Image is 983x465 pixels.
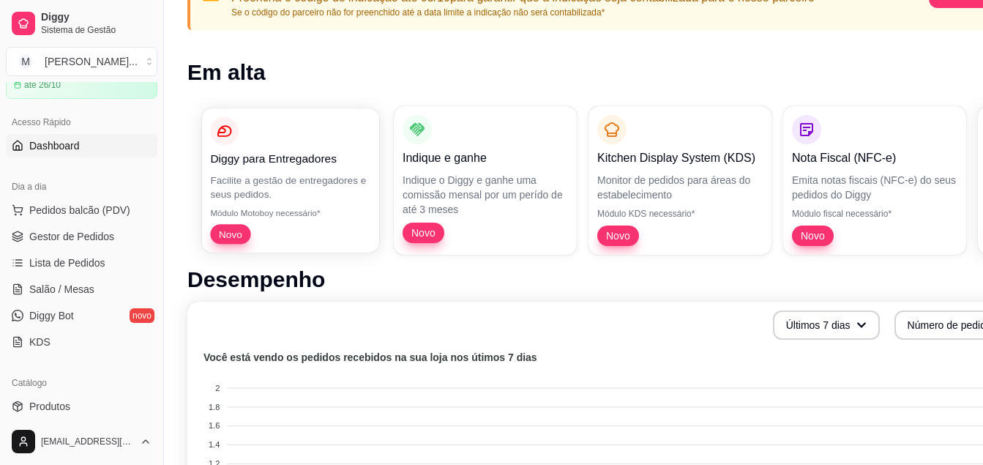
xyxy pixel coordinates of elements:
[29,399,70,414] span: Produtos
[209,403,220,412] tspan: 1.8
[29,203,130,217] span: Pedidos balcão (PDV)
[29,256,105,270] span: Lista de Pedidos
[24,79,61,91] article: até 26/10
[6,371,157,395] div: Catálogo
[597,208,763,220] p: Módulo KDS necessário*
[394,106,577,255] button: Indique e ganheIndique o Diggy e ganhe uma comissão mensal por um perído de até 3 mesesNovo
[6,304,157,327] a: Diggy Botnovo
[405,226,441,240] span: Novo
[209,440,220,449] tspan: 1.4
[6,278,157,301] a: Salão / Mesas
[6,6,157,41] a: DiggySistema de Gestão
[202,108,380,253] button: Diggy para EntregadoresFacilite a gestão de entregadores e seus pedidos.Módulo Motoboy necessário...
[210,207,370,219] p: Módulo Motoboy necessário*
[600,228,636,243] span: Novo
[41,24,152,36] span: Sistema de Gestão
[18,54,33,69] span: M
[792,208,957,220] p: Módulo fiscal necessário*
[29,229,114,244] span: Gestor de Pedidos
[783,106,966,255] button: Nota Fiscal (NFC-e)Emita notas fiscais (NFC-e) do seus pedidos do DiggyMódulo fiscal necessário*Novo
[29,282,94,297] span: Salão / Mesas
[209,421,220,430] tspan: 1.6
[403,149,568,167] p: Indique e ganhe
[41,436,134,447] span: [EMAIL_ADDRESS][DOMAIN_NAME]
[6,330,157,354] a: KDS
[6,395,157,418] a: Produtos
[29,335,51,349] span: KDS
[6,175,157,198] div: Dia a dia
[29,138,80,153] span: Dashboard
[41,11,152,24] span: Diggy
[210,150,370,167] p: Diggy para Entregadores
[792,149,957,167] p: Nota Fiscal (NFC-e)
[6,134,157,157] a: Dashboard
[597,173,763,202] p: Monitor de pedidos para áreas do estabelecimento
[215,384,220,393] tspan: 2
[403,173,568,217] p: Indique o Diggy e ganhe uma comissão mensal por um perído de até 3 meses
[231,7,815,18] p: Se o código do parceiro não for preenchido até a data limite a indicação não será contabilizada*
[6,225,157,248] a: Gestor de Pedidos
[6,251,157,275] a: Lista de Pedidos
[588,106,771,255] button: Kitchen Display System (KDS)Monitor de pedidos para áreas do estabelecimentoMódulo KDS necessário...
[6,424,157,459] button: [EMAIL_ADDRESS][DOMAIN_NAME]
[792,173,957,202] p: Emita notas fiscais (NFC-e) do seus pedidos do Diggy
[29,308,74,323] span: Diggy Bot
[795,228,831,243] span: Novo
[773,310,880,340] button: Últimos 7 dias
[597,149,763,167] p: Kitchen Display System (KDS)
[6,198,157,222] button: Pedidos balcão (PDV)
[213,227,247,241] span: Novo
[45,54,138,69] div: [PERSON_NAME] ...
[6,111,157,134] div: Acesso Rápido
[210,173,370,201] p: Facilite a gestão de entregadores e seus pedidos.
[6,47,157,76] button: Select a team
[203,351,537,363] text: Você está vendo os pedidos recebidos na sua loja nos útimos 7 dias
